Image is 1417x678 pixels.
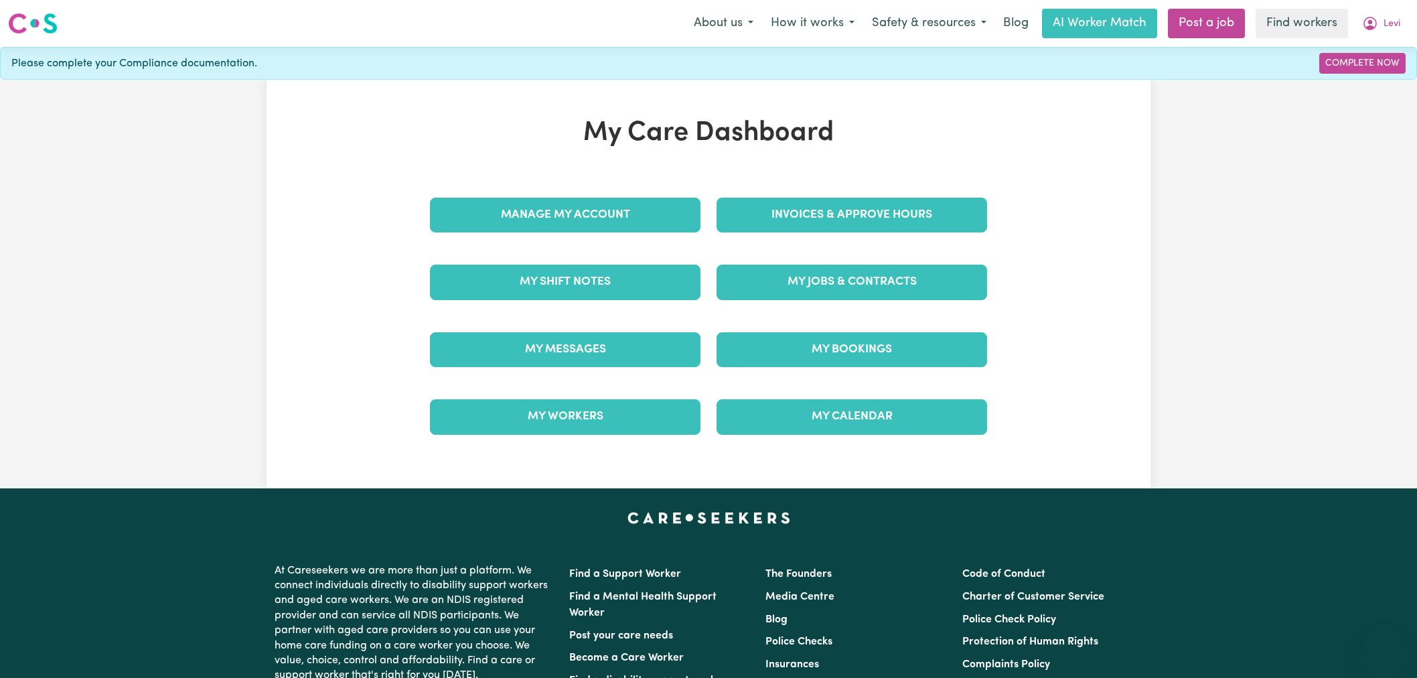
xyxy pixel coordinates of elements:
a: My Workers [430,399,700,434]
img: Careseekers logo [8,11,58,36]
a: Code of Conduct [962,569,1045,580]
a: Invoices & Approve Hours [717,198,987,232]
iframe: Button to launch messaging window [1363,624,1406,667]
a: Find a Mental Health Support Worker [569,592,717,618]
a: Manage My Account [430,198,700,232]
h1: My Care Dashboard [422,117,995,149]
a: The Founders [765,569,832,580]
a: My Shift Notes [430,265,700,299]
a: My Messages [430,332,700,367]
a: Find a Support Worker [569,569,681,580]
button: How it works [762,9,863,38]
a: Become a Care Worker [569,653,684,663]
a: Blog [995,9,1037,38]
a: Charter of Customer Service [962,592,1104,602]
button: Safety & resources [863,9,995,38]
a: Careseekers home page [627,513,790,523]
a: My Calendar [717,399,987,434]
a: Post your care needs [569,630,673,641]
a: Careseekers logo [8,8,58,39]
span: Please complete your Compliance documentation. [11,56,257,72]
a: Insurances [765,659,819,670]
a: Protection of Human Rights [962,636,1098,647]
a: Post a job [1168,9,1245,38]
span: Levi [1384,17,1400,31]
a: AI Worker Match [1042,9,1157,38]
a: Police Checks [765,636,832,647]
a: Find workers [1256,9,1348,38]
button: About us [685,9,762,38]
a: Police Check Policy [962,614,1056,625]
a: Complete Now [1319,53,1406,74]
a: Media Centre [765,592,834,602]
a: My Jobs & Contracts [717,265,987,299]
a: My Bookings [717,332,987,367]
a: Complaints Policy [962,659,1050,670]
a: Blog [765,614,788,625]
button: My Account [1353,9,1409,38]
